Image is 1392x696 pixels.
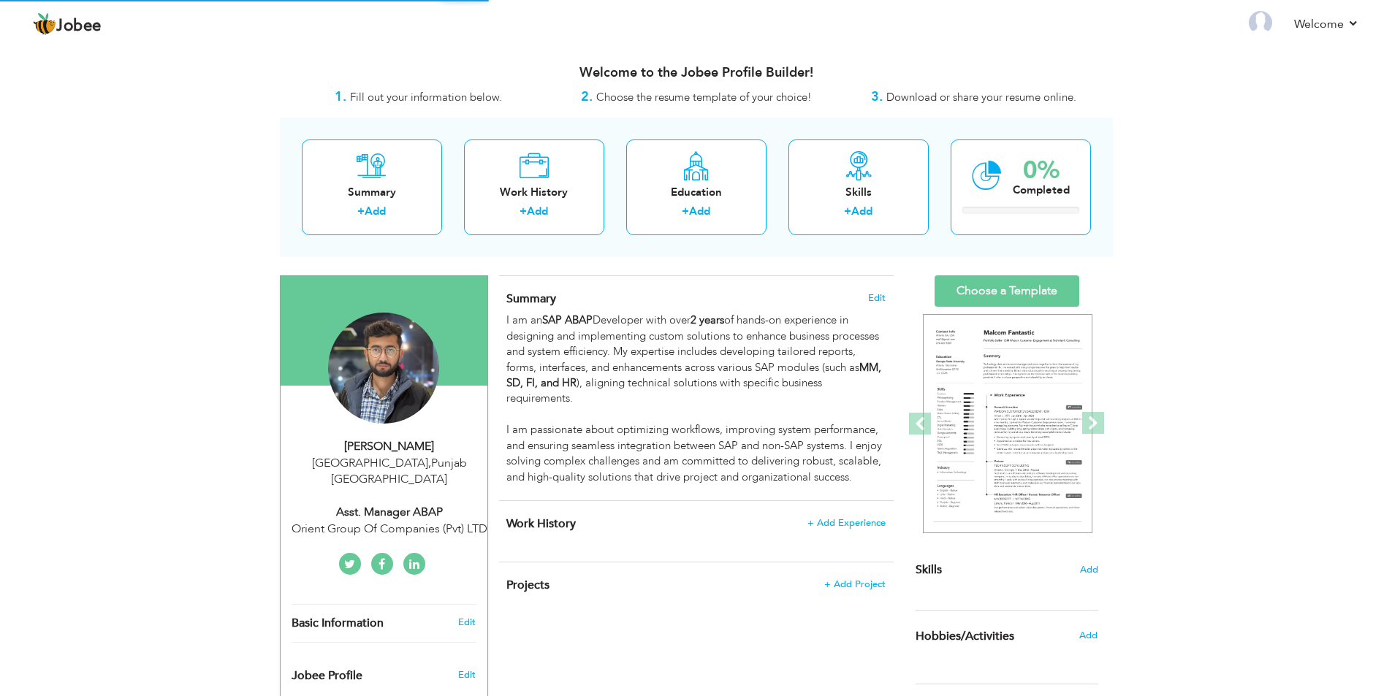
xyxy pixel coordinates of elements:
[886,90,1076,104] span: Download or share your resume online.
[335,88,346,106] strong: 1.
[1013,158,1070,183] div: 0%
[1249,11,1272,34] img: Profile Img
[292,504,487,521] div: Asst. Manager ABAP
[691,313,724,327] strong: 2 years
[871,88,883,106] strong: 3.
[824,579,886,589] span: + Add Project
[1080,563,1098,577] span: Add
[458,616,476,629] a: Edit
[313,185,430,200] div: Summary
[506,577,549,593] span: Projects
[281,654,487,690] div: Enhance your career by creating a custom URL for your Jobee public profile.
[520,204,527,219] label: +
[458,668,476,681] span: Edit
[851,204,872,218] a: Add
[682,204,689,219] label: +
[476,185,593,200] div: Work History
[428,455,431,471] span: ,
[292,670,362,683] span: Jobee Profile
[506,313,885,485] div: I am an Developer with over of hands-on experience in designing and implementing custom solutions...
[916,630,1014,643] span: Hobbies/Activities
[844,204,851,219] label: +
[800,185,917,200] div: Skills
[807,518,886,528] span: + Add Experience
[33,12,102,36] a: Jobee
[596,90,812,104] span: Choose the resume template of your choice!
[638,185,755,200] div: Education
[581,88,593,106] strong: 2.
[905,611,1109,662] div: Share some of your professional and personal interests.
[1294,15,1359,33] a: Welcome
[506,291,885,306] h4: Adding a summary is a quick and easy way to highlight your experience and interests.
[916,562,942,578] span: Skills
[1013,183,1070,198] div: Completed
[292,521,487,538] div: Orient Group Of Companies (Pvt) LTD
[280,66,1113,80] h3: Welcome to the Jobee Profile Builder!
[506,360,881,390] strong: MM, SD, FI, and HR
[506,578,885,592] h4: This helps to highlight the project, tools and skills you have worked on.
[935,275,1079,307] a: Choose a Template
[292,438,487,455] div: [PERSON_NAME]
[328,313,439,424] img: Muhammad Ramzan
[542,313,593,327] strong: SAP ABAP
[527,204,548,218] a: Add
[292,455,487,489] div: [GEOGRAPHIC_DATA] Punjab [GEOGRAPHIC_DATA]
[56,18,102,34] span: Jobee
[1079,629,1098,642] span: Add
[506,516,576,532] span: Work History
[292,617,384,630] span: Basic Information
[689,204,710,218] a: Add
[506,516,885,531] h4: This helps to show the companies you have worked for.
[357,204,365,219] label: +
[506,291,556,307] span: Summary
[33,12,56,36] img: jobee.io
[350,90,502,104] span: Fill out your information below.
[365,204,386,218] a: Add
[868,293,886,303] span: Edit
